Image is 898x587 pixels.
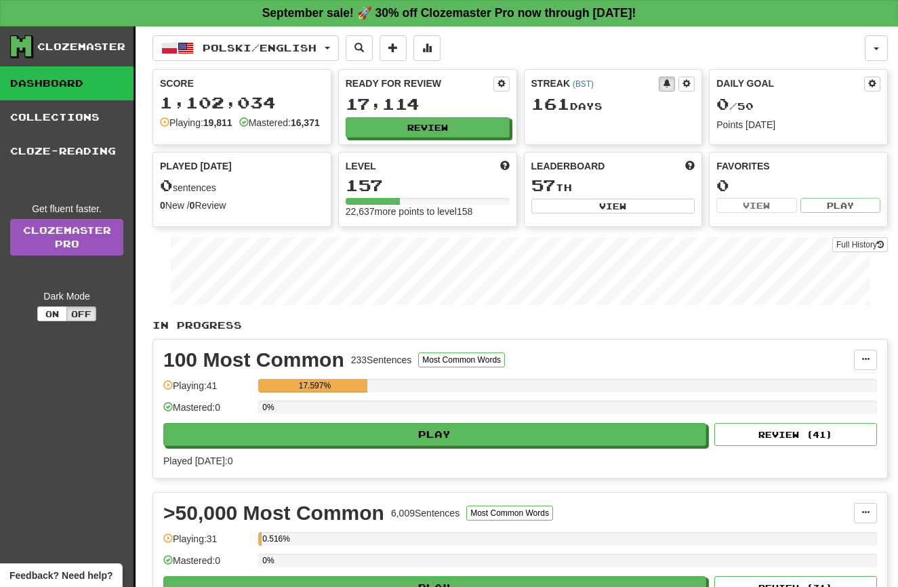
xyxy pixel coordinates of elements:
span: This week in points, UTC [685,159,695,173]
strong: 0 [160,200,165,211]
button: Full History [832,237,888,252]
button: Review [346,117,510,138]
div: Mastered: 0 [163,401,251,423]
button: Most Common Words [418,352,505,367]
div: 233 Sentences [351,353,412,367]
div: Ready for Review [346,77,493,90]
button: More stats [413,35,441,61]
strong: September sale! 🚀 30% off Clozemaster Pro now through [DATE]! [262,6,636,20]
div: Streak [531,77,659,90]
div: Playing: [160,116,232,129]
div: Points [DATE] [716,118,880,131]
button: Off [66,306,96,321]
button: Play [163,423,706,446]
div: 17,114 [346,96,510,113]
button: Most Common Words [466,506,553,521]
p: In Progress [152,319,888,332]
button: On [37,306,67,321]
span: / 50 [716,100,754,112]
span: 57 [531,176,556,195]
div: Playing: 31 [163,532,251,554]
a: (BST) [573,79,594,89]
strong: 0 [190,200,195,211]
div: Score [160,77,324,90]
div: Clozemaster [37,40,125,54]
div: 22,637 more points to level 158 [346,205,510,218]
span: Leaderboard [531,159,605,173]
span: Polski / English [203,42,317,54]
div: 6,009 Sentences [391,506,460,520]
div: Mastered: 0 [163,554,251,576]
div: New / Review [160,199,324,212]
div: 0 [716,177,880,194]
span: 161 [531,94,570,113]
span: Score more points to level up [500,159,510,173]
div: 100 Most Common [163,350,344,370]
button: Polski/English [152,35,339,61]
a: ClozemasterPro [10,219,123,256]
div: Daily Goal [716,77,864,92]
div: Mastered: [239,116,320,129]
span: Played [DATE]: 0 [163,456,232,466]
span: 0 [160,176,173,195]
div: 157 [346,177,510,194]
div: Favorites [716,159,880,173]
div: Get fluent faster. [10,202,123,216]
div: Day s [531,96,695,113]
div: th [531,177,695,195]
span: Open feedback widget [9,569,113,582]
button: Review (41) [714,423,877,446]
span: Played [DATE] [160,159,232,173]
button: Add sentence to collection [380,35,407,61]
div: 1,102,034 [160,94,324,111]
button: View [716,198,796,213]
div: sentences [160,177,324,195]
div: 17.597% [262,379,367,392]
div: Dark Mode [10,289,123,303]
strong: 16,371 [291,117,320,128]
div: Playing: 41 [163,379,251,401]
button: Search sentences [346,35,373,61]
div: >50,000 Most Common [163,503,384,523]
strong: 19,811 [203,117,232,128]
span: Level [346,159,376,173]
button: Play [800,198,880,213]
span: 0 [716,94,729,113]
button: View [531,199,695,214]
